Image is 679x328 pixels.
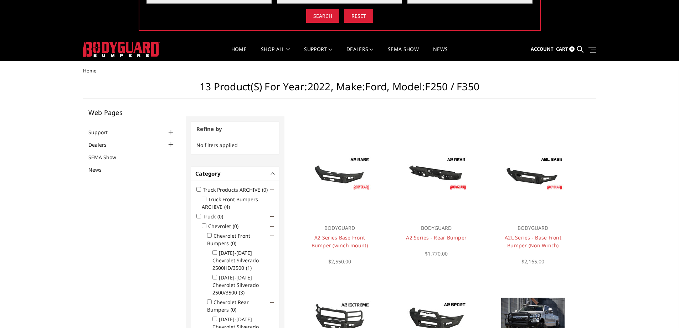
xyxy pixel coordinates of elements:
[83,42,160,57] img: BODYGUARD BUMPERS
[231,240,236,247] span: (0)
[231,306,236,313] span: (0)
[505,234,561,249] a: A2L Series - Base Front Bumper (Non Winch)
[262,186,268,193] span: (0)
[203,213,227,220] label: Truck
[83,67,96,74] span: Home
[388,47,419,61] a: SEMA Show
[207,232,250,247] label: Chevrolet Front Bumpers
[270,224,274,228] span: Click to show/hide children
[88,153,125,161] a: SEMA Show
[208,223,243,229] label: Chevrolet
[344,9,373,23] input: Reset
[261,47,290,61] a: shop all
[497,224,569,232] p: BODYGUARD
[239,289,245,296] span: (3)
[88,166,110,173] a: News
[88,141,115,148] a: Dealers
[401,224,472,232] p: BODYGUARD
[203,186,272,193] label: Truck Products ARCHIVE
[217,213,223,220] span: (0)
[88,128,117,136] a: Support
[304,47,332,61] a: Support
[312,234,368,249] a: A2 Series Base Front Bumper (winch mount)
[306,9,339,23] input: Search
[643,294,679,328] iframe: Chat Widget
[531,46,554,52] span: Account
[246,264,252,271] span: (1)
[556,46,568,52] span: Cart
[270,301,274,304] span: Click to show/hide children
[531,40,554,59] a: Account
[569,46,575,52] span: 0
[521,258,544,265] span: $2,165.00
[406,234,467,241] a: A2 Series - Rear Bumper
[212,249,259,271] label: [DATE]-[DATE] Chevrolet Silverado 2500HD/3500
[270,215,274,218] span: Click to show/hide children
[202,196,258,210] label: Truck Front Bumpers ARCHIVE
[191,122,279,136] h3: Refine by
[212,274,259,296] label: [DATE]-[DATE] Chevrolet Silverado 2500/3500
[231,47,247,61] a: Home
[425,250,448,257] span: $1,770.00
[88,109,175,116] h5: Web Pages
[207,299,249,313] label: Chevrolet Rear Bumpers
[195,170,275,178] h4: Category
[271,172,275,175] button: -
[433,47,448,61] a: News
[556,40,575,59] a: Cart 0
[196,142,238,148] span: No filters applied
[270,188,274,192] span: Click to show/hide children
[346,47,374,61] a: Dealers
[224,203,230,210] span: (4)
[83,81,596,99] h1: 13 Product(s) for Year:2022, Make:Ford, Model:F250 / F350
[233,223,238,229] span: (0)
[304,224,375,232] p: BODYGUARD
[270,234,274,238] span: Click to show/hide children
[328,258,351,265] span: $2,550.00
